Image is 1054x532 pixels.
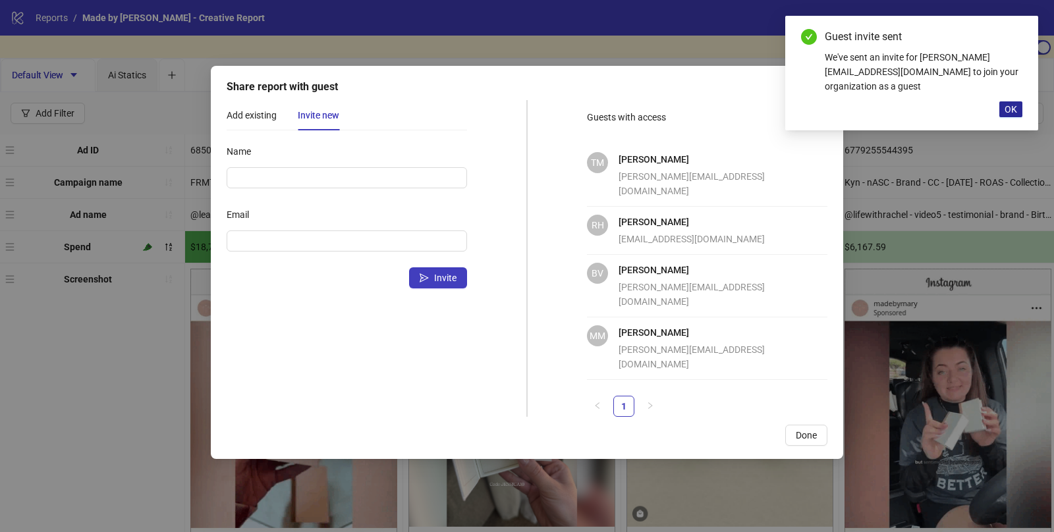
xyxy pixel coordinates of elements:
[420,273,429,282] span: send
[587,396,608,417] li: Previous Page
[614,396,634,416] a: 1
[619,325,790,340] h4: [PERSON_NAME]
[434,273,457,283] span: Invite
[227,141,260,162] label: Name
[613,396,634,417] li: 1
[619,263,790,277] h4: [PERSON_NAME]
[227,108,277,122] div: Add existing
[235,234,457,248] input: Email
[227,79,827,95] div: Share report with guest
[1005,104,1017,115] span: OK
[785,425,827,446] button: Done
[227,167,467,188] input: Name
[619,169,790,198] div: [PERSON_NAME][EMAIL_ADDRESS][DOMAIN_NAME]
[592,266,603,280] span: BV
[619,215,790,229] h4: [PERSON_NAME]
[999,101,1022,117] button: OK
[619,232,790,246] div: [EMAIL_ADDRESS][DOMAIN_NAME]
[619,280,790,309] div: [PERSON_NAME][EMAIL_ADDRESS][DOMAIN_NAME]
[801,29,817,45] span: check-circle
[587,112,666,122] span: Guests with access
[640,396,661,417] button: right
[1008,29,1022,43] a: Close
[590,329,605,343] span: MM
[592,218,604,232] span: RH
[587,396,608,417] button: left
[646,402,654,410] span: right
[619,342,790,371] div: [PERSON_NAME][EMAIL_ADDRESS][DOMAIN_NAME]
[298,108,339,122] div: Invite new
[591,155,604,170] span: TM
[640,396,661,417] li: Next Page
[619,152,790,167] h4: [PERSON_NAME]
[796,430,817,440] span: Done
[594,402,601,410] span: left
[825,29,1022,45] div: Guest invite sent
[409,267,467,288] button: Invite
[825,50,1022,93] div: We've sent an invite for [PERSON_NAME][EMAIL_ADDRESS][DOMAIN_NAME] to join your organization as a...
[227,204,258,225] label: Email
